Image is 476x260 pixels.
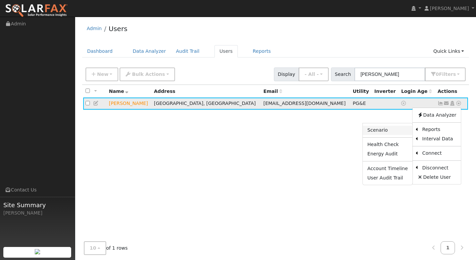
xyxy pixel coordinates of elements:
[413,110,461,120] a: Data Analyzer
[449,101,455,106] a: Login As
[418,149,461,158] a: Connect
[428,45,469,57] a: Quick Links
[128,45,171,57] a: Data Analyzer
[363,140,413,149] a: Health Check Report
[90,245,97,251] span: 10
[171,45,204,57] a: Audit Trail
[401,101,407,106] a: No login access
[132,72,165,77] span: Bulk Actions
[456,100,462,107] a: Other actions
[109,89,129,94] span: Name
[418,125,461,134] a: Reports
[299,68,329,81] button: - All -
[363,173,413,182] a: User Audit Trail
[109,25,127,33] a: Users
[5,4,68,18] img: SolarFax
[331,68,355,81] span: Search
[154,88,259,95] div: Address
[444,100,450,107] a: astolli@yahoo.com
[413,172,461,182] a: Delete User
[97,72,108,77] span: New
[354,68,425,81] input: Search
[248,45,276,57] a: Reports
[353,88,369,95] div: Utility
[152,98,261,110] td: [GEOGRAPHIC_DATA], [GEOGRAPHIC_DATA]
[87,26,102,31] a: Admin
[107,98,152,110] td: Lead
[363,126,413,135] a: Scenario Report
[363,149,413,159] a: Energy Audit Report
[82,45,118,57] a: Dashboard
[3,201,71,210] span: Site Summary
[418,163,461,172] a: Disconnect
[120,68,175,81] button: Bulk Actions
[453,72,456,77] span: s
[430,6,469,11] span: [PERSON_NAME]
[86,68,119,81] button: New
[264,101,346,106] span: [EMAIL_ADDRESS][DOMAIN_NAME]
[441,241,455,254] a: 1
[438,88,466,95] div: Actions
[439,72,456,77] span: Filter
[93,101,99,106] a: Edit User
[374,88,396,95] div: Inverter
[3,210,71,217] div: [PERSON_NAME]
[363,164,413,173] a: Account Timeline Report
[84,241,128,255] span: of 1 rows
[84,241,106,255] button: 10
[438,101,444,106] a: Show Graph
[274,68,299,81] span: Display
[418,134,461,144] a: Interval Data
[264,89,282,94] span: Email
[214,45,238,57] a: Users
[35,249,40,254] img: retrieve
[401,89,432,94] span: Days since last login
[353,101,366,106] span: PG&E
[425,68,466,81] button: 0Filters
